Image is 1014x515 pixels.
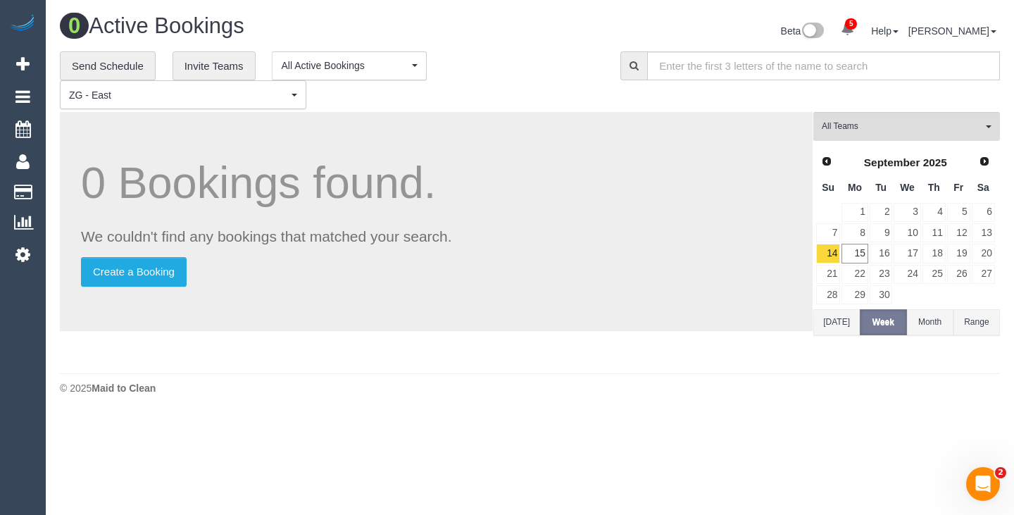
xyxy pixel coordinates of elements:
[972,203,995,222] a: 6
[781,25,825,37] a: Beta
[923,156,947,168] span: 2025
[816,223,840,242] a: 7
[953,182,963,193] span: Friday
[870,265,893,284] a: 23
[894,203,920,222] a: 3
[69,88,288,102] span: ZG - East
[841,223,868,242] a: 8
[60,14,520,38] h1: Active Bookings
[272,51,427,80] button: All Active Bookings
[972,223,995,242] a: 13
[947,244,970,263] a: 19
[822,120,982,132] span: All Teams
[60,51,156,81] a: Send Schedule
[813,112,1000,134] ol: All Teams
[813,112,1000,141] button: All Teams
[870,285,893,304] a: 30
[816,285,840,304] a: 28
[972,265,995,284] a: 27
[60,13,89,39] span: 0
[816,244,840,263] a: 14
[953,309,1000,335] button: Range
[947,203,970,222] a: 5
[975,152,994,172] a: Next
[922,244,946,263] a: 18
[870,223,893,242] a: 9
[894,244,920,263] a: 17
[977,182,989,193] span: Saturday
[947,223,970,242] a: 12
[81,257,187,287] a: Create a Booking
[870,244,893,263] a: 16
[947,265,970,284] a: 26
[972,244,995,263] a: 20
[81,159,791,207] h1: 0 Bookings found.
[870,203,893,222] a: 2
[979,156,990,167] span: Next
[966,467,1000,501] iframe: Intercom live chat
[894,265,920,284] a: 24
[801,23,824,41] img: New interface
[813,309,860,335] button: [DATE]
[928,182,940,193] span: Thursday
[816,265,840,284] a: 21
[841,285,868,304] a: 29
[907,309,953,335] button: Month
[8,14,37,34] img: Automaid Logo
[821,156,832,167] span: Prev
[60,381,1000,395] div: © 2025
[81,226,791,247] p: We couldn't find any bookings that matched your search.
[922,223,946,242] a: 11
[647,51,1000,80] input: Enter the first 3 letters of the name to search
[900,182,915,193] span: Wednesday
[922,265,946,284] a: 25
[841,203,868,222] a: 1
[173,51,256,81] a: Invite Teams
[894,223,920,242] a: 10
[848,182,862,193] span: Monday
[60,80,306,109] button: ZG - East
[845,18,857,30] span: 5
[281,58,408,73] span: All Active Bookings
[922,203,946,222] a: 4
[864,156,920,168] span: September
[817,152,837,172] a: Prev
[871,25,899,37] a: Help
[875,182,887,193] span: Tuesday
[822,182,834,193] span: Sunday
[841,244,868,263] a: 15
[834,14,861,45] a: 5
[92,383,156,394] strong: Maid to Clean
[841,265,868,284] a: 22
[995,467,1006,478] span: 2
[860,309,906,335] button: Week
[908,25,996,37] a: [PERSON_NAME]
